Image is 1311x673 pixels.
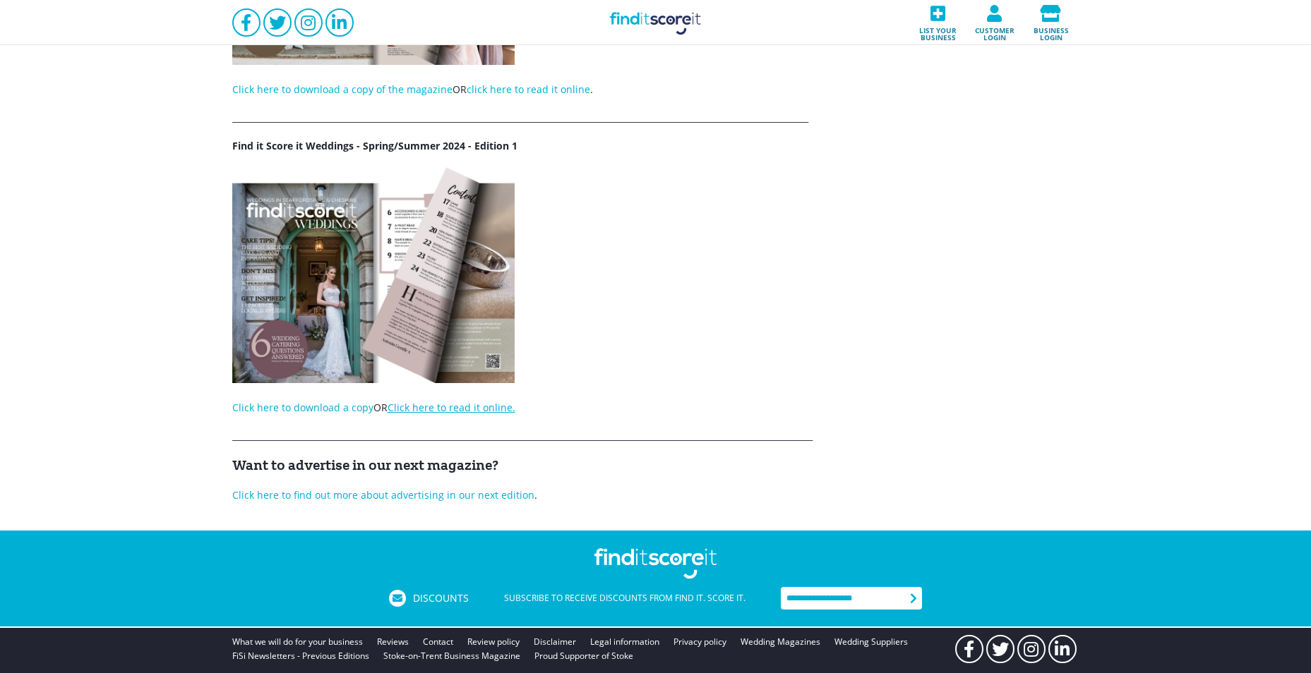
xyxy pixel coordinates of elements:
[834,635,908,649] a: Wedding Suppliers
[1027,22,1075,41] span: Business login
[232,139,517,152] strong: Find it Score it Weddings - Spring/Summer 2024 - Edition 1
[232,488,1079,502] p: .
[377,635,409,649] a: Reviews
[469,590,781,607] div: Subscribe to receive discounts from Find it. Score it.
[1023,1,1079,45] a: Business login
[232,111,1079,125] p: _________________________________________________________________________________________________...
[966,1,1023,45] a: Customer login
[534,635,576,649] a: Disclaimer
[232,488,534,502] a: Click here to find out more about advertising in our next edition
[413,593,469,603] span: Discounts
[232,401,373,414] a: Click here to download a copy
[674,635,726,649] a: Privacy policy
[741,635,820,649] a: Wedding Magazines
[232,83,453,96] a: Click here to download a copy of the magazine
[232,635,363,649] a: What we will do for your business
[232,401,515,414] span: OR
[383,649,520,663] a: Stoke-on-Trent Business Magazine
[590,635,659,649] a: Legal information
[388,401,515,414] a: Click here to read it online.
[232,457,1079,474] h2: Want to advertise in our next magazine?
[453,83,467,96] span: OR
[467,83,590,96] a: click here to read it online
[232,429,1079,443] p: _________________________________________________________________________________________________...
[232,167,515,383] img: 500_1_1.png
[971,22,1019,41] span: Customer login
[910,1,966,45] a: List your business
[914,22,962,41] span: List your business
[232,649,369,663] a: FiSi Newsletters - Previous Editions
[534,649,633,663] a: Proud Supporter of Stoke
[590,83,593,96] span: .
[423,635,453,649] a: Contact
[467,635,520,649] a: Review policy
